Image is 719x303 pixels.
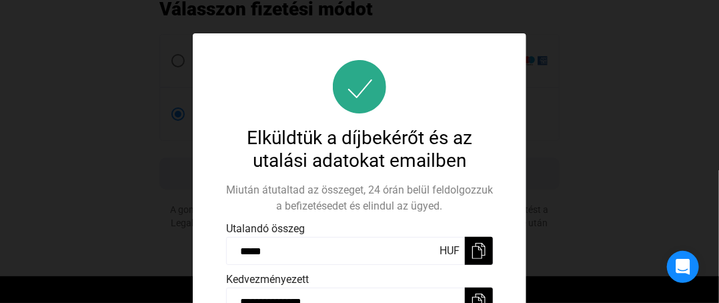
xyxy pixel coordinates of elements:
span: Kedvezményezett [226,273,309,286]
div: Elküldtük a díjbekérőt és az utalási adatokat emailben [226,127,493,172]
img: success-icon [333,60,386,113]
img: copy-white.svg [471,243,487,259]
span: Utalandó összeg [226,222,305,235]
div: Open Intercom Messenger [667,251,699,283]
div: Miután átutaltad az összeget, 24 órán belül feldolgozzuk a befizetésedet és elindul az ügyed. [226,182,493,214]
